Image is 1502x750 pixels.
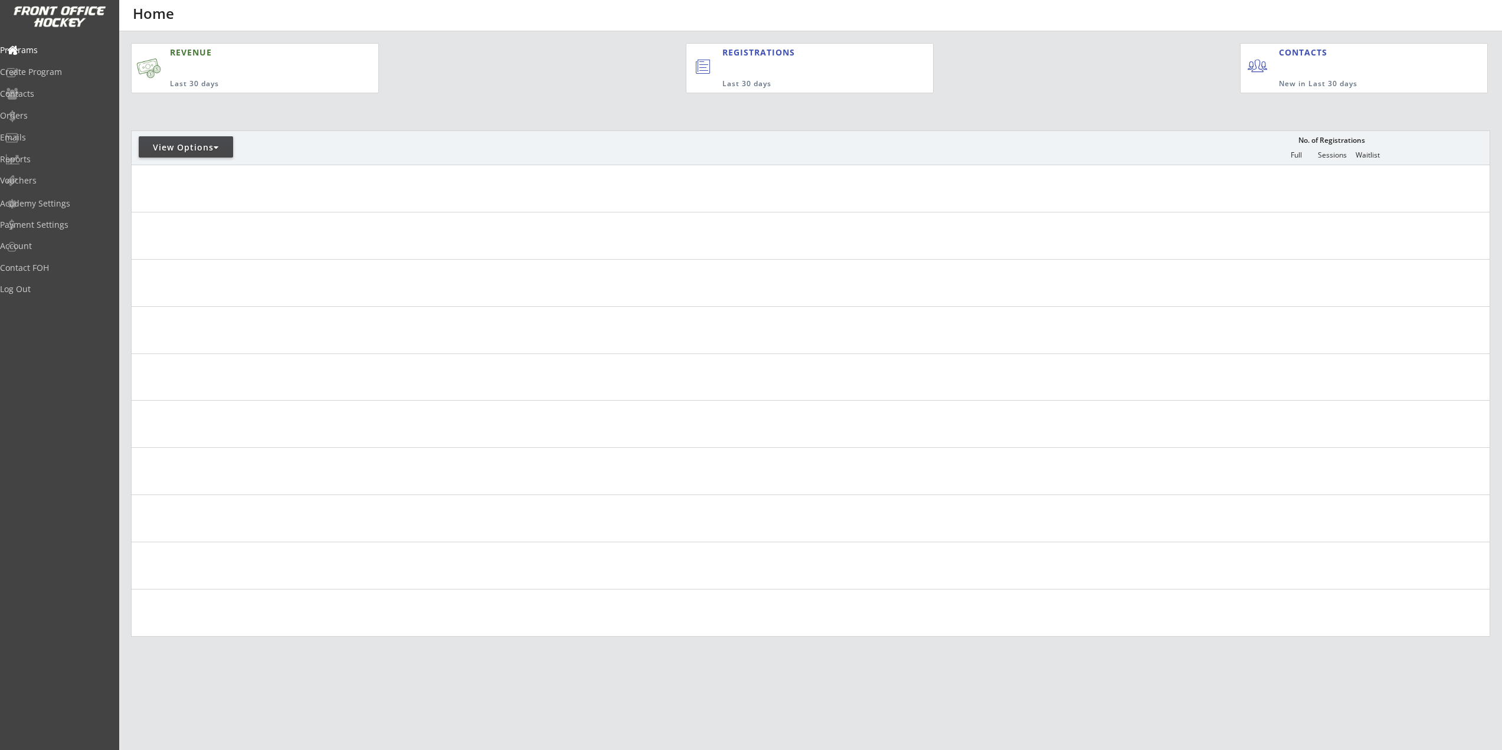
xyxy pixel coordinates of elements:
[170,47,321,58] div: REVENUE
[1314,151,1350,159] div: Sessions
[170,79,321,89] div: Last 30 days
[722,79,885,89] div: Last 30 days
[1279,79,1432,89] div: New in Last 30 days
[1278,151,1314,159] div: Full
[1279,47,1333,58] div: CONTACTS
[1350,151,1385,159] div: Waitlist
[722,47,878,58] div: REGISTRATIONS
[139,142,233,153] div: View Options
[1295,136,1368,145] div: No. of Registrations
